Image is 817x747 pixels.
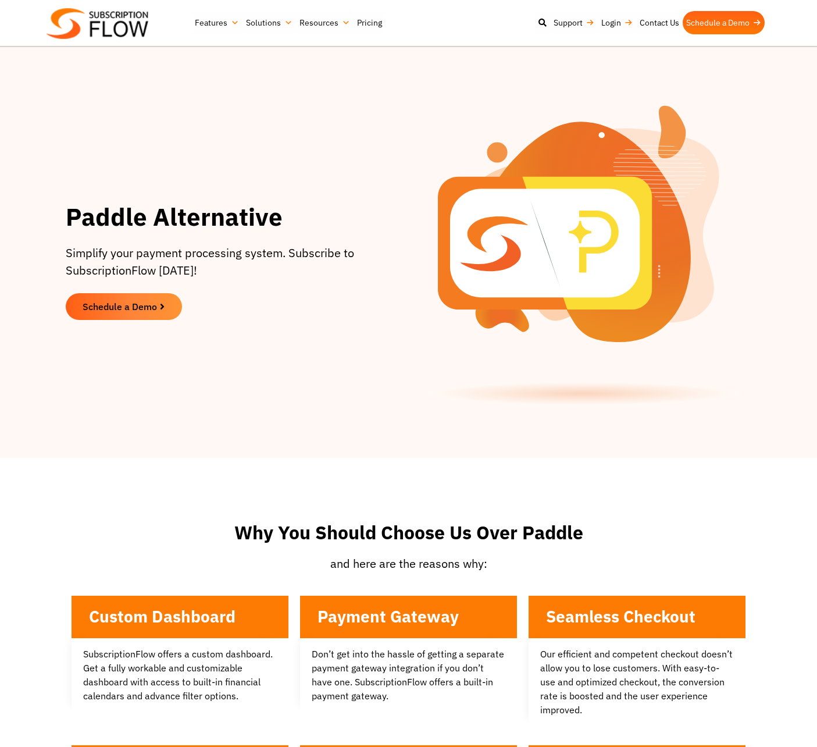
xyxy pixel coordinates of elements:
[66,293,182,320] a: Schedule a Demo
[83,647,277,703] p: SubscriptionFlow offers a custom dashboard. Get a fully workable and customizable dashboard with ...
[312,647,505,703] p: Don’t get into the hassle of getting a separate payment gateway integration if you don’t have one...
[598,11,636,34] a: Login
[546,607,728,626] h2: Seamless Checkout
[89,607,271,626] h2: Custom Dashboard
[636,11,683,34] a: Contact Us
[165,555,653,572] p: and here are the reasons why:
[66,244,403,279] p: Simplify your payment processing system. Subscribe to SubscriptionFlow [DATE]!
[83,302,157,311] span: Schedule a Demo
[683,11,765,34] a: Schedule a Demo
[415,93,752,417] img: paddle-banner-image
[176,522,641,543] h2: Why You Should Choose Us Over Paddle
[191,11,242,34] a: Features
[317,607,500,626] h2: Payment Gateway
[296,11,354,34] a: Resources
[66,202,403,233] h1: Paddle Alternative
[540,647,734,717] p: Our efficient and competent checkout doesn’t allow you to lose customers. With easy-to-use and op...
[550,11,598,34] a: Support
[242,11,296,34] a: Solutions
[354,11,386,34] a: Pricing
[47,8,148,39] img: Subscriptionflow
